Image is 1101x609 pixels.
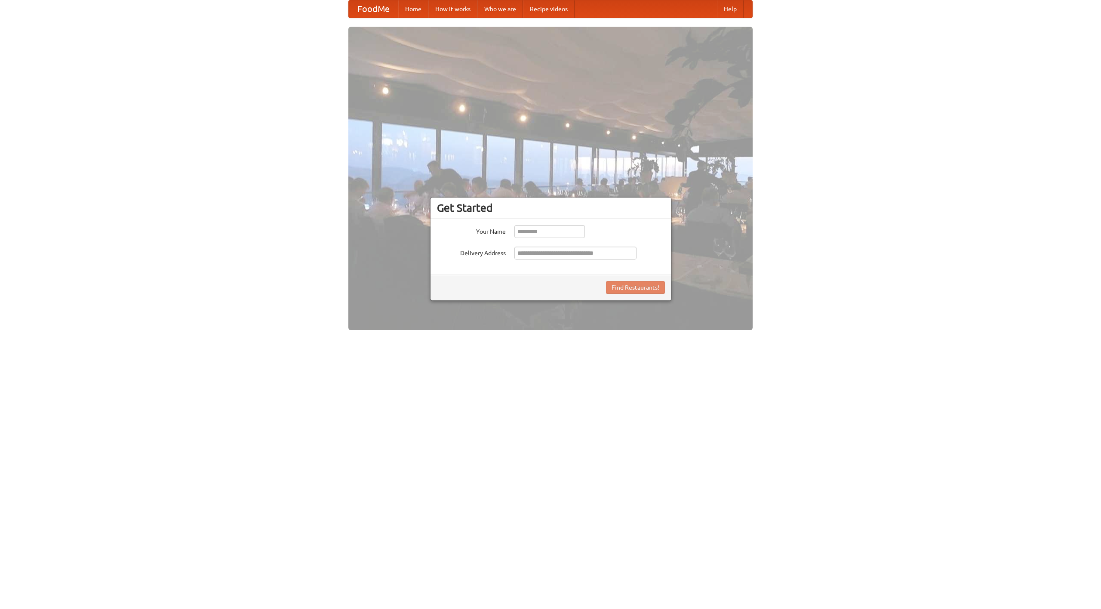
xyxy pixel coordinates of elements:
h3: Get Started [437,201,665,214]
a: Recipe videos [523,0,575,18]
a: FoodMe [349,0,398,18]
a: Who we are [477,0,523,18]
button: Find Restaurants! [606,281,665,294]
a: Help [717,0,744,18]
label: Delivery Address [437,247,506,257]
a: Home [398,0,428,18]
label: Your Name [437,225,506,236]
a: How it works [428,0,477,18]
